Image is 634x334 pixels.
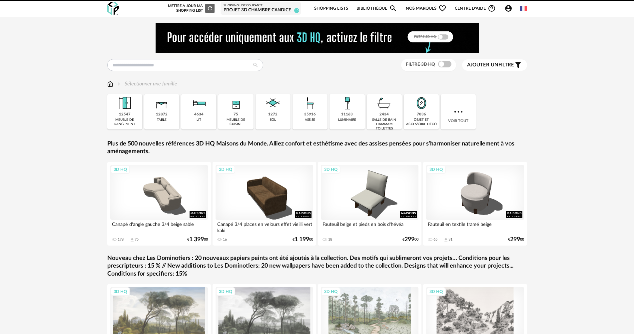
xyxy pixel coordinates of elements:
button: Ajouter unfiltre Filter icon [462,59,527,71]
img: Salle%20de%20bain.png [375,94,393,112]
a: Nouveau chez Les Dominotiers : 20 nouveaux papiers peints ont été ajoutés à la collection. Des mo... [107,255,527,278]
div: 75 [135,237,139,242]
a: Plus de 500 nouvelles références 3D HQ Maisons du Monde. Alliez confort et esthétisme avec des as... [107,140,527,156]
span: 299 [404,237,414,242]
div: 3D HQ [216,287,235,296]
span: Account Circle icon [504,4,515,12]
div: Voir tout [441,94,476,129]
div: Projet 3D Chambre Candice [224,7,298,13]
div: Fauteuil en textile tramé beige [426,220,524,233]
span: Download icon [130,237,135,242]
span: filtre [467,62,514,68]
div: 31 [448,237,452,242]
span: Help Circle Outline icon [488,4,496,12]
div: lit [197,118,201,122]
div: € 00 [293,237,313,242]
div: meuble de cuisine [220,118,251,126]
img: Luminaire.png [338,94,356,112]
div: 16 [223,237,227,242]
a: 3D HQ Canapé d'angle gauche 3/4 beige sable 178 Download icon 75 €1 39900 [107,162,211,246]
div: assise [305,118,315,122]
a: 3D HQ Fauteuil beige et pieds en bois d'hévéa 18 €29900 [318,162,422,246]
img: Sol.png [264,94,282,112]
div: luminaire [338,118,356,122]
div: 3D HQ [426,165,446,174]
div: € 00 [402,237,418,242]
a: 3D HQ Fauteuil en textile tramé beige 65 Download icon 31 €29900 [423,162,527,246]
div: 3D HQ [321,287,340,296]
span: Refresh icon [207,6,213,10]
div: 3D HQ [216,165,235,174]
a: BibliothèqueMagnify icon [356,1,397,16]
div: Canapé 3/4 places en velours effet vieilli vert kaki [216,220,314,233]
div: € 00 [508,237,524,242]
div: 7036 [417,112,426,117]
img: svg+xml;base64,PHN2ZyB3aWR0aD0iMTYiIGhlaWdodD0iMTYiIHZpZXdCb3g9IjAgMCAxNiAxNiIgZmlsbD0ibm9uZSIgeG... [116,80,122,88]
span: Download icon [443,237,448,242]
div: Shopping List courante [224,4,298,8]
div: 3D HQ [321,165,340,174]
span: Magnify icon [389,4,397,12]
div: 11163 [341,112,353,117]
div: objet et accessoire déco [406,118,437,126]
span: Heart Outline icon [438,4,446,12]
img: Rangement.png [227,94,245,112]
img: fr [520,5,527,12]
div: € 00 [187,237,208,242]
div: 12547 [119,112,131,117]
div: 65 [433,237,437,242]
a: 3D HQ Canapé 3/4 places en velours effet vieilli vert kaki 16 €1 19900 [213,162,317,246]
div: Canapé d'angle gauche 3/4 beige sable [110,220,208,233]
img: Meuble%20de%20rangement.png [116,94,134,112]
a: Shopping List courante Projet 3D Chambre Candice 10 [224,4,298,13]
span: Filtre 3D HQ [406,62,435,67]
img: Assise.png [301,94,319,112]
span: 1 199 [295,237,309,242]
img: NEW%20NEW%20HQ%20NEW_V1.gif [156,23,479,53]
span: 1 399 [189,237,204,242]
span: Filter icon [514,61,522,69]
div: Sélectionner une famille [116,80,177,88]
img: OXP [107,2,119,15]
span: 10 [294,8,299,13]
div: table [157,118,167,122]
div: 178 [118,237,124,242]
span: 299 [510,237,520,242]
div: Fauteuil beige et pieds en bois d'hévéa [321,220,419,233]
div: 4634 [194,112,204,117]
img: Literie.png [190,94,208,112]
div: 75 [234,112,238,117]
span: Nos marques [406,1,446,16]
div: 18 [328,237,332,242]
div: 3D HQ [111,287,130,296]
div: 3D HQ [426,287,446,296]
span: Ajouter un [467,62,498,67]
div: 35916 [304,112,316,117]
img: Table.png [153,94,171,112]
span: Centre d'aideHelp Circle Outline icon [455,4,496,12]
img: more.7b13dc1.svg [452,106,464,118]
a: Shopping Lists [314,1,348,16]
div: 1272 [268,112,278,117]
span: Account Circle icon [504,4,512,12]
div: 3D HQ [111,165,130,174]
div: Mettre à jour ma Shopping List [167,4,215,13]
img: svg+xml;base64,PHN2ZyB3aWR0aD0iMTYiIGhlaWdodD0iMTciIHZpZXdCb3g9IjAgMCAxNiAxNyIgZmlsbD0ibm9uZSIgeG... [107,80,113,88]
img: Miroir.png [412,94,430,112]
div: salle de bain hammam toilettes [369,118,400,131]
div: sol [270,118,276,122]
div: 12872 [156,112,168,117]
div: 2434 [379,112,389,117]
div: meuble de rangement [109,118,140,126]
